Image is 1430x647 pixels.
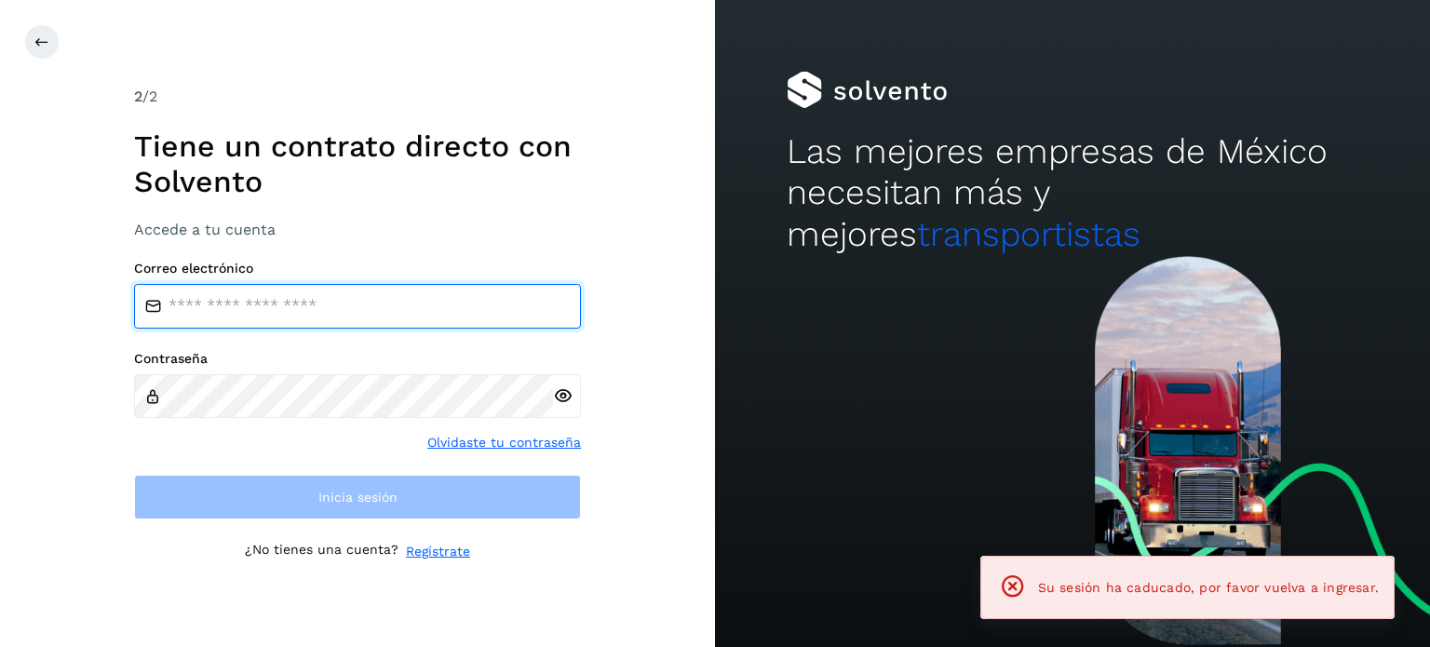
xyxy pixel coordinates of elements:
span: 2 [134,88,142,105]
label: Correo electrónico [134,261,581,276]
p: ¿No tienes una cuenta? [245,542,398,561]
a: Regístrate [406,542,470,561]
label: Contraseña [134,351,581,367]
span: Inicia sesión [318,491,398,504]
a: Olvidaste tu contraseña [427,433,581,452]
span: Su sesión ha caducado, por favor vuelva a ingresar. [1038,580,1379,595]
button: Inicia sesión [134,475,581,519]
div: /2 [134,86,581,108]
h1: Tiene un contrato directo con Solvento [134,128,581,200]
h2: Las mejores empresas de México necesitan más y mejores [787,131,1358,255]
h3: Accede a tu cuenta [134,221,581,238]
span: transportistas [917,214,1140,254]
